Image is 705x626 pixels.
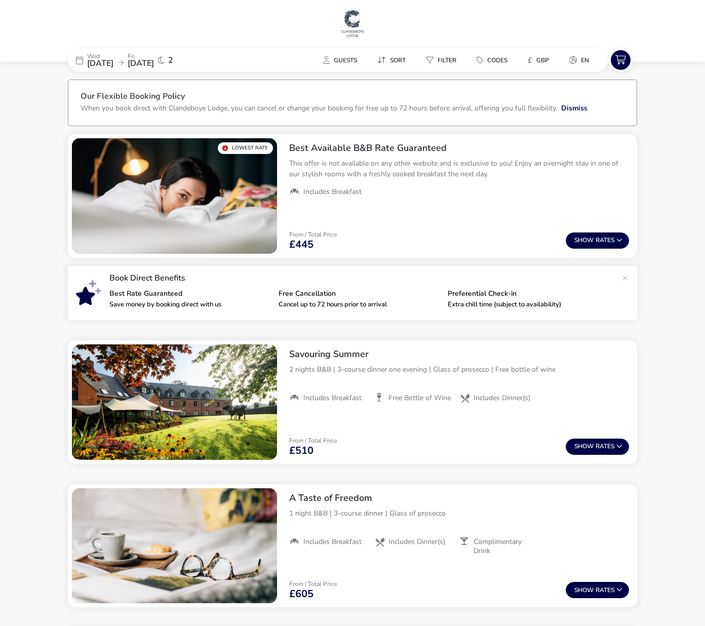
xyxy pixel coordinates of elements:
p: Preferential Check-in [448,290,609,297]
span: Codes [487,56,507,64]
swiper-slide: 1 / 1 [72,488,277,604]
button: Dismiss [561,103,587,113]
div: Wed[DATE]Fri[DATE]2 [68,48,220,72]
button: ShowRates [566,232,629,249]
button: Codes [468,53,516,67]
span: [DATE] [128,58,154,69]
button: £GBP [520,53,557,67]
span: Show [574,237,596,244]
span: Sort [390,56,406,64]
p: When you book direct with Clandeboye Lodge, you can cancel or change your booking for free up to ... [81,103,557,113]
span: Free Bottle of Wine [388,394,451,403]
naf-pibe-menu-bar-item: Codes [468,53,520,67]
p: From / Total Price [289,231,337,238]
button: ShowRates [566,439,629,455]
span: £605 [289,589,314,599]
span: £445 [289,240,314,250]
span: Show [574,443,596,450]
span: Guests [334,56,357,64]
p: Best Rate Guaranteed [109,290,270,297]
span: Filter [438,56,456,64]
span: GBP [536,56,549,64]
swiper-slide: 1 / 1 [72,344,277,460]
h2: A Taste of Freedom [289,492,629,504]
span: [DATE] [87,58,113,69]
p: Wed [87,53,113,59]
p: From / Total Price [289,438,337,444]
naf-pibe-menu-bar-item: en [561,53,601,67]
button: en [561,53,597,67]
p: This offer is not available on any other website and is exclusive to you! Enjoy an overnight stay... [289,158,629,179]
naf-pibe-menu-bar-item: £GBP [520,53,561,67]
button: ShowRates [566,582,629,598]
span: en [581,56,589,64]
h2: Savouring Summer [289,348,629,360]
p: Free Cancellation [279,290,440,297]
button: Filter [418,53,464,67]
i: £ [528,55,532,65]
p: Cancel up to 72 hours prior to arrival [279,301,440,308]
span: Includes Breakfast [303,537,362,546]
div: A Taste of Freedom1 night B&B | 3-course dinner | Glass of proseccoIncludes BreakfastIncludes Din... [281,484,637,564]
span: Show [574,587,596,594]
button: Guests [315,53,365,67]
span: 2 [168,56,173,64]
p: Extra chill time (subject to availability) [448,301,609,308]
p: Save money by booking direct with us [109,301,270,308]
p: Fri [128,53,154,59]
h3: Our Flexible Booking Policy [81,92,624,103]
p: 2 nights B&B | 3-course dinner one evening | Glass of prosecco | Free bottle of wine [289,364,629,375]
p: Book Direct Benefits [109,274,617,282]
span: Includes Breakfast [303,394,362,403]
div: Savouring Summer2 nights B&B | 3-course dinner one evening | Glass of prosecco | Free bottle of w... [281,340,637,411]
naf-pibe-menu-bar-item: Filter [418,53,468,67]
span: Includes Dinner(s) [474,394,530,403]
img: Main Website [340,8,365,38]
naf-pibe-menu-bar-item: Sort [369,53,418,67]
span: £510 [289,446,314,456]
h2: Best Available B&B Rate Guaranteed [289,142,629,154]
p: From / Total Price [289,581,337,587]
p: 1 night B&B | 3-course dinner | Glass of prosecco [289,508,629,519]
span: Includes Dinner(s) [388,537,445,546]
span: Includes Breakfast [303,187,362,197]
div: Lowest Rate [218,142,273,154]
naf-pibe-menu-bar-item: Guests [315,53,369,67]
button: Sort [369,53,414,67]
swiper-slide: 1 / 1 [72,138,277,254]
div: Best Available B&B Rate GuaranteedThis offer is not available on any other website and is exclusi... [281,134,637,205]
span: Complimentary Drink [474,537,536,556]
